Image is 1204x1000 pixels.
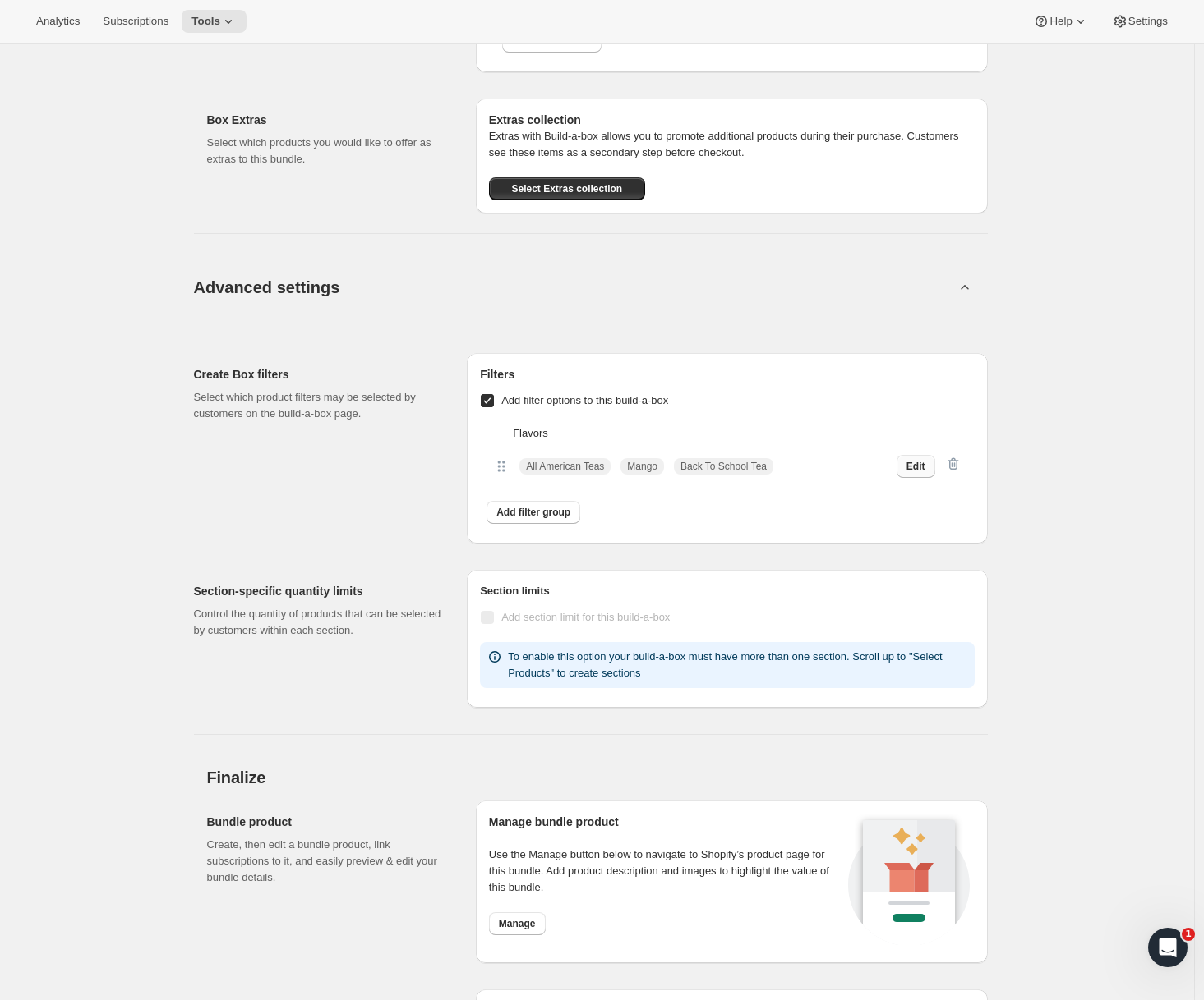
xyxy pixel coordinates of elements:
[33,117,296,144] p: Hi Fallon 👋
[34,224,274,241] div: We typically reply in a few minutes
[1049,15,1072,28] span: Help
[194,606,441,639] p: Control the quantity of products that can be selected by customers within each section.
[192,26,225,59] img: Profile image for Brian
[480,583,974,599] h6: Section limits
[194,389,441,422] p: Select which product filters may be selected by customers on the build-a-box page.
[489,177,645,200] button: Select Extras collection
[207,112,450,128] h2: Box Extras
[283,26,312,56] div: Close
[164,512,329,578] button: Messages
[1148,928,1188,967] iframe: Intercom live chat
[897,455,935,478] button: Edit
[194,583,441,599] h2: Section-specific quantity limits
[33,144,296,172] p: How can we help?
[680,460,767,473] span: Back To School Tea
[489,112,975,128] h6: Extras collection
[1023,10,1098,33] button: Help
[34,207,274,224] div: Send us a message
[16,193,312,255] div: Send us a messageWe typically reply in a few minutes
[499,917,536,930] span: Manage
[207,135,450,167] p: Select which products you would like to offer as extras to this bundle.
[906,460,925,473] span: Edit
[1102,10,1178,33] button: Settings
[103,15,168,28] span: Subscriptions
[1182,928,1195,941] span: 1
[93,10,178,33] button: Subscriptions
[36,15,80,28] span: Analytics
[207,837,450,886] p: Create, then edit a bundle product, link subscriptions to it, and easily preview & edit your bund...
[627,460,657,473] span: Mango
[33,32,159,57] img: logo
[489,912,546,935] button: Manage
[224,26,256,59] img: Profile image for Adrian
[513,425,961,442] p: Flavors
[501,611,670,623] span: Add section limit for this build-a-box
[508,649,967,681] p: To enable this option your build-a-box must have more than one section. Scroll up to "Select Prod...
[194,366,441,383] h2: Create Box filters
[182,10,247,33] button: Tools
[511,182,622,195] span: Select Extras collection
[487,501,580,524] button: Add filter group
[26,10,90,33] button: Analytics
[184,255,965,319] button: Advanced settings
[191,15,220,28] span: Tools
[489,814,843,830] h2: Manage bundle product
[63,553,100,565] span: Home
[526,460,604,473] span: All American Teas
[1128,15,1168,28] span: Settings
[194,274,340,300] span: Advanced settings
[489,128,975,161] p: Extras with Build-a-box allows you to promote additional products during their purchase. Customer...
[496,506,570,519] span: Add filter group
[219,553,275,565] span: Messages
[489,846,843,896] p: Use the Manage button below to navigate to Shopify’s product page for this bundle. Add product de...
[501,394,668,406] span: Add filter options to this build-a-box
[207,768,988,787] h2: Finalize
[207,814,450,830] h2: Bundle product
[480,366,974,383] h6: Filters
